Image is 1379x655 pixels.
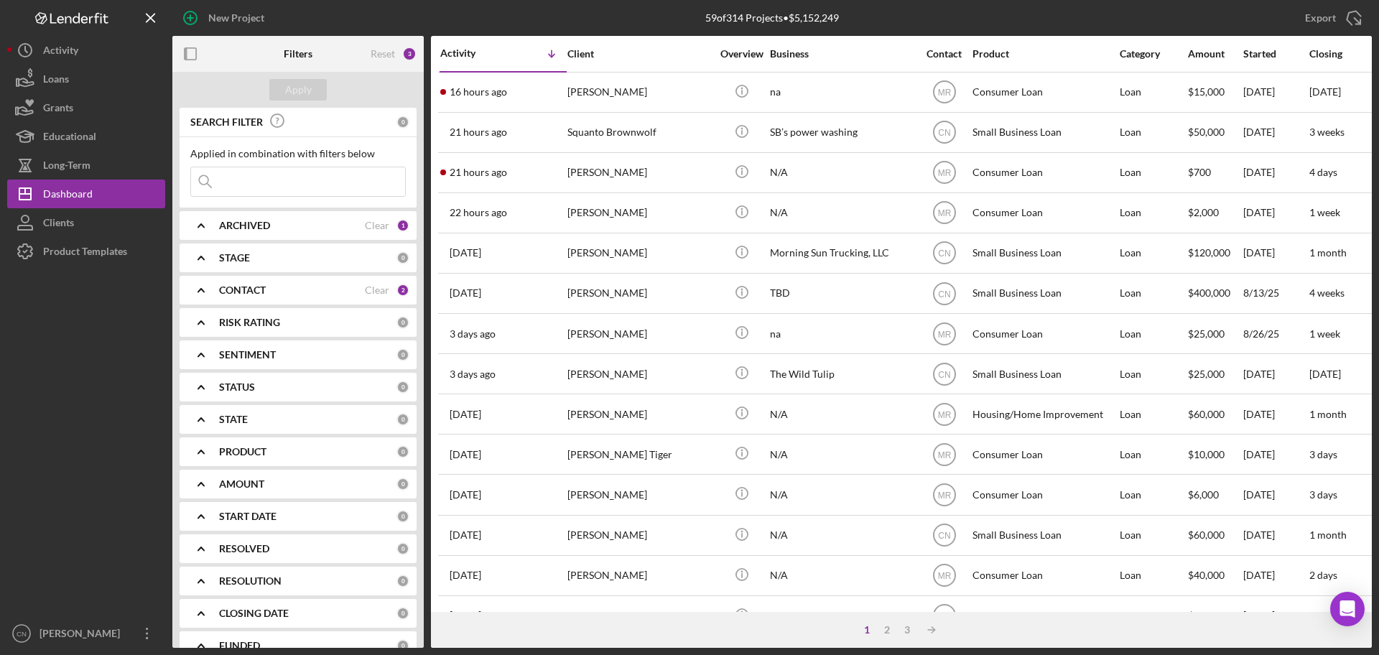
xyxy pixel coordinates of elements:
[1305,4,1336,32] div: Export
[7,180,165,208] button: Dashboard
[770,475,914,514] div: N/A
[1120,355,1187,393] div: Loan
[770,315,914,353] div: na
[1309,246,1347,259] time: 1 month
[219,478,264,490] b: AMOUNT
[567,274,711,312] div: [PERSON_NAME]
[43,237,127,269] div: Product Templates
[567,48,711,60] div: Client
[567,475,711,514] div: [PERSON_NAME]
[1243,315,1308,353] div: 8/26/25
[365,220,389,231] div: Clear
[937,208,951,218] text: MR
[770,274,914,312] div: TBD
[1309,287,1345,299] time: 4 weeks
[396,219,409,232] div: 1
[770,516,914,554] div: N/A
[450,287,481,299] time: 2025-08-27 20:22
[1243,597,1308,635] div: [DATE]
[972,597,1116,635] div: Small Business Loan
[190,116,263,128] b: SEARCH FILTER
[770,194,914,232] div: N/A
[1120,48,1187,60] div: Category
[567,234,711,272] div: [PERSON_NAME]
[1309,368,1341,380] time: [DATE]
[1188,274,1242,312] div: $400,000
[1188,435,1242,473] div: $10,000
[219,543,269,554] b: RESOLVED
[396,381,409,394] div: 0
[219,284,266,296] b: CONTACT
[284,48,312,60] b: Filters
[450,570,481,581] time: 2025-08-21 23:45
[1188,194,1242,232] div: $2,000
[440,47,503,59] div: Activity
[1309,529,1347,541] time: 1 month
[705,12,839,24] div: 59 of 314 Projects • $5,152,249
[1188,154,1242,192] div: $700
[972,355,1116,393] div: Small Business Loan
[1120,194,1187,232] div: Loan
[1243,48,1308,60] div: Started
[770,557,914,595] div: N/A
[938,289,950,299] text: CN
[1188,355,1242,393] div: $25,000
[1330,592,1365,626] div: Open Intercom Messenger
[1291,4,1372,32] button: Export
[219,608,289,619] b: CLOSING DATE
[972,435,1116,473] div: Consumer Loan
[219,511,277,522] b: START DATE
[402,47,417,61] div: 3
[7,122,165,151] button: Educational
[1120,516,1187,554] div: Loan
[567,395,711,433] div: [PERSON_NAME]
[1188,395,1242,433] div: $60,000
[770,395,914,433] div: N/A
[972,234,1116,272] div: Small Business Loan
[938,128,950,138] text: CN
[770,355,914,393] div: The Wild Tulip
[190,148,406,159] div: Applied in combination with filters below
[1243,557,1308,595] div: [DATE]
[43,93,73,126] div: Grants
[972,315,1116,353] div: Consumer Loan
[938,248,950,259] text: CN
[770,154,914,192] div: N/A
[937,571,951,581] text: MR
[396,542,409,555] div: 0
[1120,154,1187,192] div: Loan
[937,329,951,339] text: MR
[1309,448,1337,460] time: 3 days
[897,624,917,636] div: 3
[7,237,165,266] a: Product Templates
[972,557,1116,595] div: Consumer Loan
[396,575,409,587] div: 0
[1120,234,1187,272] div: Loan
[396,284,409,297] div: 2
[396,348,409,361] div: 0
[396,316,409,329] div: 0
[1309,85,1341,98] time: [DATE]
[567,355,711,393] div: [PERSON_NAME]
[567,194,711,232] div: [PERSON_NAME]
[1243,234,1308,272] div: [DATE]
[1188,597,1242,635] div: $200,000
[7,208,165,237] button: Clients
[972,48,1116,60] div: Product
[450,409,481,420] time: 2025-08-22 18:02
[396,478,409,491] div: 0
[450,610,481,621] time: 2025-08-21 22:28
[7,65,165,93] a: Loans
[567,435,711,473] div: [PERSON_NAME] Tiger
[770,113,914,152] div: SB’s power washing
[1243,194,1308,232] div: [DATE]
[219,220,270,231] b: ARCHIVED
[7,36,165,65] button: Activity
[7,619,165,648] button: CN[PERSON_NAME]
[1309,569,1337,581] time: 2 days
[567,597,711,635] div: crystal cloud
